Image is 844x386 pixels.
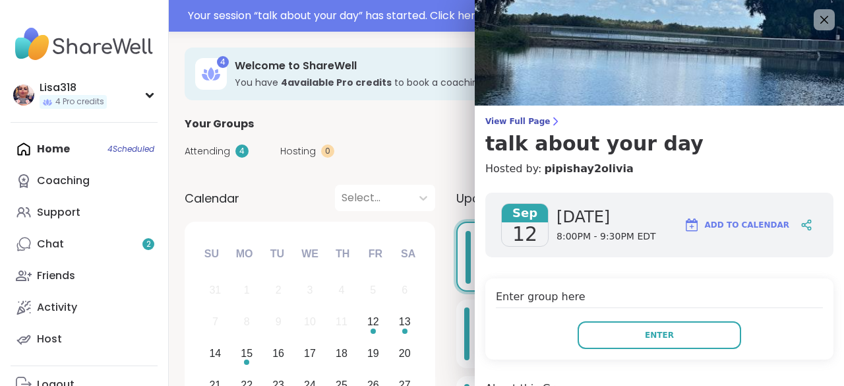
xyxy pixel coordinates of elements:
div: Th [328,240,357,269]
b: 4 available Pro credit s [281,76,392,89]
div: Choose Monday, September 15th, 2025 [233,340,261,368]
div: Sa [394,240,423,269]
div: Friends [37,269,75,283]
div: 6 [402,281,407,299]
span: Calendar [185,189,239,207]
div: Tu [262,240,291,269]
div: Chat [37,237,64,251]
div: Not available Tuesday, September 9th, 2025 [264,308,293,337]
span: Hosting [280,145,316,158]
div: Choose Friday, September 19th, 2025 [359,340,387,368]
div: Not available Thursday, September 11th, 2025 [328,308,356,337]
span: [DATE] [557,207,656,228]
div: Choose Friday, September 12th, 2025 [359,308,387,337]
div: Choose Sunday, September 14th, 2025 [201,340,229,368]
div: Fr [361,240,390,269]
h4: Enter group here [496,289,823,308]
a: pipishay2olivia [544,161,633,177]
div: Not available Wednesday, September 3rd, 2025 [296,276,324,305]
a: Host [11,323,158,355]
div: Not available Sunday, August 31st, 2025 [201,276,229,305]
div: 13 [399,313,411,331]
div: Choose Saturday, September 20th, 2025 [390,340,419,368]
div: Lisa318 [40,80,107,95]
div: 5 [370,281,376,299]
span: 4 Pro credits [55,96,104,108]
div: 9 [276,313,282,331]
div: Coaching [37,174,90,188]
div: Host [37,332,62,346]
div: Not available Tuesday, September 2nd, 2025 [264,276,293,305]
img: ShareWell Nav Logo [11,21,158,67]
div: Not available Friday, September 5th, 2025 [359,276,387,305]
h3: You have to book a coaching group. [235,76,694,89]
div: 18 [336,344,347,362]
div: 19 [367,344,379,362]
div: Su [197,240,226,269]
h3: Welcome to ShareWell [235,59,694,73]
span: Upcoming [456,189,517,207]
div: 11 [336,313,347,331]
div: Mo [229,240,258,269]
div: 14 [209,344,221,362]
div: 7 [212,313,218,331]
img: Lisa318 [13,84,34,106]
span: Attending [185,145,230,158]
div: 15 [241,344,253,362]
div: 17 [304,344,316,362]
div: 8 [244,313,250,331]
a: Friends [11,260,158,292]
div: Choose Thursday, September 18th, 2025 [328,340,356,368]
img: ShareWell Logomark [684,217,700,233]
div: 1 [244,281,250,299]
div: 4 [217,56,229,68]
div: Not available Thursday, September 4th, 2025 [328,276,356,305]
a: Coaching [11,165,158,197]
div: We [295,240,324,269]
span: View Full Page [485,116,833,127]
a: View Full Pagetalk about your day [485,116,833,156]
span: Your Groups [185,116,254,132]
h4: Hosted by: [485,161,833,177]
span: 12 [512,222,537,246]
div: 10 [304,313,316,331]
div: Support [37,205,80,220]
span: 2 [146,239,151,250]
span: Add to Calendar [705,219,789,231]
div: Not available Saturday, September 6th, 2025 [390,276,419,305]
div: Choose Tuesday, September 16th, 2025 [264,340,293,368]
div: 12 [367,313,379,331]
div: 20 [399,344,411,362]
div: Your session “ talk about your day ” has started. Click here to enter! [188,8,836,24]
div: 2 [276,281,282,299]
div: 3 [307,281,313,299]
div: Choose Saturday, September 13th, 2025 [390,308,419,337]
div: Choose Wednesday, September 17th, 2025 [296,340,324,368]
div: Not available Monday, September 1st, 2025 [233,276,261,305]
h3: talk about your day [485,132,833,156]
a: Activity [11,292,158,323]
a: Support [11,197,158,228]
span: 8:00PM - 9:30PM EDT [557,230,656,243]
div: 4 [338,281,344,299]
div: Not available Wednesday, September 10th, 2025 [296,308,324,337]
div: 4 [235,145,249,158]
span: Enter [645,329,674,341]
a: Chat2 [11,228,158,260]
button: Add to Calendar [678,209,795,241]
div: 0 [321,145,334,158]
div: Not available Sunday, September 7th, 2025 [201,308,229,337]
div: Not available Monday, September 8th, 2025 [233,308,261,337]
div: 16 [272,344,284,362]
button: Enter [578,321,741,349]
div: 31 [209,281,221,299]
div: Activity [37,300,77,315]
span: Sep [502,204,548,222]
